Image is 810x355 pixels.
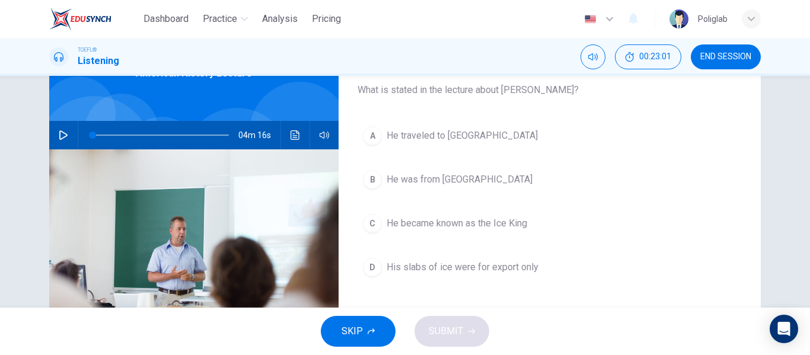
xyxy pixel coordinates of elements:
button: END SESSION [691,44,761,69]
div: Hide [615,44,681,69]
span: He was from [GEOGRAPHIC_DATA] [387,172,532,187]
span: Dashboard [143,12,189,26]
span: Analysis [262,12,298,26]
span: TOEFL® [78,46,97,54]
span: Practice [203,12,237,26]
button: Click to see the audio transcription [286,121,305,149]
span: 04m 16s [238,121,280,149]
button: Dashboard [139,8,193,30]
img: EduSynch logo [49,7,111,31]
span: Pricing [312,12,341,26]
button: Pricing [307,8,346,30]
span: What is stated in the lecture about [PERSON_NAME]? [358,83,742,97]
button: 00:23:01 [615,44,681,69]
span: 00:23:01 [639,52,671,62]
div: A [363,126,382,145]
span: His slabs of ice were for export only [387,260,538,274]
img: Profile picture [669,9,688,28]
div: Mute [581,44,605,69]
button: BHe was from [GEOGRAPHIC_DATA] [358,165,742,194]
img: en [583,15,598,24]
div: D [363,258,382,277]
a: EduSynch logo [49,7,139,31]
span: He traveled to [GEOGRAPHIC_DATA] [387,129,538,143]
h1: Listening [78,54,119,68]
span: SKIP [342,323,363,340]
span: END SESSION [700,52,751,62]
div: B [363,170,382,189]
button: AHe traveled to [GEOGRAPHIC_DATA] [358,121,742,151]
div: Poliglab [698,12,728,26]
button: DHis slabs of ice were for export only [358,252,742,282]
button: Analysis [257,8,302,30]
div: C [363,214,382,233]
button: CHe became known as the Ice King [358,209,742,238]
button: Practice [198,8,253,30]
button: SKIP [321,316,396,347]
span: He became known as the Ice King [387,216,527,231]
div: Open Intercom Messenger [770,315,798,343]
